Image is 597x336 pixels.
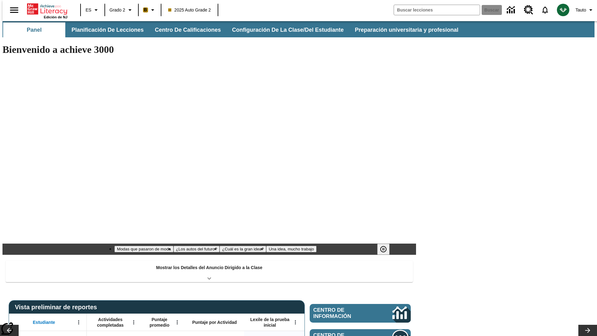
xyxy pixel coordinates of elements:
[144,6,147,14] span: B
[350,22,463,37] button: Preparación universitaria y profesional
[109,7,125,13] span: Grado 2
[220,246,266,252] button: Diapositiva 3 ¿Cuál es la gran idea?
[520,2,537,18] a: Centro de recursos, Se abrirá en una pestaña nueva.
[174,246,220,252] button: Diapositiva 2 ¿Los autos del futuro?
[67,22,149,37] button: Planificación de lecciones
[578,325,597,336] button: Carrusel de lecciones, seguir
[86,7,91,13] span: ES
[3,22,65,37] button: Panel
[5,1,23,19] button: Abrir el menú lateral
[557,4,569,16] img: avatar image
[247,317,293,328] span: Lexile de la prueba inicial
[129,318,138,327] button: Abrir menú
[2,21,595,37] div: Subbarra de navegación
[168,7,211,13] span: 2025 Auto Grade 2
[6,261,413,282] div: Mostrar los Detalles del Anuncio Dirigido a la Clase
[576,7,586,13] span: Tauto
[150,22,226,37] button: Centro de calificaciones
[192,320,237,325] span: Puntaje por Actividad
[553,2,573,18] button: Escoja un nuevo avatar
[173,318,182,327] button: Abrir menú
[266,246,316,252] button: Diapositiva 4 Una idea, mucho trabajo
[33,320,55,325] span: Estudiante
[44,15,67,19] span: Edición de NJ
[2,22,464,37] div: Subbarra de navegación
[27,2,67,19] div: Portada
[74,318,83,327] button: Abrir menú
[377,244,390,255] button: Pausar
[503,2,520,19] a: Centro de información
[15,304,100,311] span: Vista preliminar de reportes
[156,264,262,271] p: Mostrar los Detalles del Anuncio Dirigido a la Clase
[2,44,416,55] h1: Bienvenido a achieve 3000
[377,244,396,255] div: Pausar
[291,318,300,327] button: Abrir menú
[145,317,174,328] span: Puntaje promedio
[27,3,67,15] a: Portada
[313,307,372,320] span: Centro de información
[114,246,173,252] button: Diapositiva 1 Modas que pasaron de moda
[141,4,159,16] button: Boost El color de la clase es anaranjado claro. Cambiar el color de la clase.
[227,22,349,37] button: Configuración de la clase/del estudiante
[310,304,411,323] a: Centro de información
[394,5,480,15] input: Buscar campo
[90,317,131,328] span: Actividades completadas
[537,2,553,18] a: Notificaciones
[107,4,136,16] button: Grado: Grado 2, Elige un grado
[573,4,597,16] button: Perfil/Configuración
[83,4,103,16] button: Lenguaje: ES, Selecciona un idioma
